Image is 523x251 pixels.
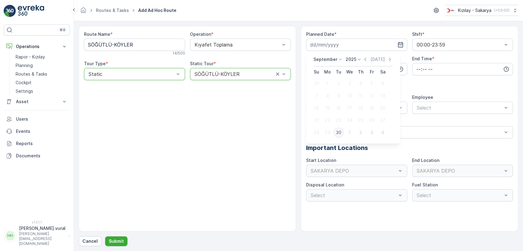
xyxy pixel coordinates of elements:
[356,128,366,137] div: 2
[306,143,513,152] p: Important Locations
[322,66,333,77] th: Monday
[367,115,377,125] div: 26
[172,51,185,56] p: 14 / 500
[378,103,388,113] div: 20
[367,91,377,101] div: 12
[367,103,377,113] div: 19
[345,115,354,125] div: 24
[346,56,356,62] p: 2025
[412,158,439,163] label: End Location
[190,32,211,37] label: Operation
[16,88,33,94] p: Settings
[345,91,354,101] div: 10
[312,91,321,101] div: 7
[378,128,388,137] div: 4
[306,182,344,187] label: Disposal Location
[334,128,343,137] div: 30
[16,62,33,69] p: Planning
[494,8,510,13] p: ( +03:00 )
[345,103,354,113] div: 17
[19,231,66,246] p: [PERSON_NAME][EMAIL_ADDRESS][DOMAIN_NAME]
[356,91,366,101] div: 11
[323,115,332,125] div: 22
[4,220,70,224] span: v 1.51.1
[312,115,321,125] div: 21
[5,231,15,241] div: HH
[4,125,70,137] a: Events
[13,53,70,61] a: Rapor - Kızılay
[312,103,321,113] div: 14
[306,32,334,37] label: Planned Date
[378,115,388,125] div: 27
[333,66,344,77] th: Tuesday
[79,236,101,246] button: Cancel
[334,115,343,125] div: 23
[16,71,47,77] p: Routes & Tasks
[366,66,377,77] th: Friday
[306,39,407,51] input: dd/mm/yyyy
[82,238,98,244] p: Cancel
[311,66,322,77] th: Sunday
[313,56,337,62] p: September
[345,128,354,137] div: 1
[13,87,70,96] a: Settings
[4,5,16,17] img: logo
[84,61,106,66] label: Tour Type
[356,115,366,125] div: 25
[311,129,502,136] p: Select
[412,32,422,37] label: Shift
[458,7,491,13] p: Kızılay - Sakarya
[16,153,67,159] p: Documents
[16,43,58,50] p: Operations
[96,8,129,13] a: Routes & Tasks
[13,78,70,87] a: Cockpit
[4,113,70,125] a: Users
[356,103,366,113] div: 18
[80,9,87,14] a: Homepage
[16,80,32,86] p: Cockpit
[334,91,343,101] div: 9
[378,91,388,101] div: 13
[412,182,438,187] label: Fuel Station
[323,103,332,113] div: 15
[377,66,388,77] th: Saturday
[16,54,45,60] p: Rapor - Kızılay
[356,79,366,88] div: 4
[59,28,66,32] p: ⌘B
[18,5,44,17] img: logo_light-DOdMpM7g.png
[13,70,70,78] a: Routes & Tasks
[16,140,67,147] p: Reports
[4,225,70,246] button: HH[PERSON_NAME].vural[PERSON_NAME][EMAIL_ADDRESS][DOMAIN_NAME]
[16,116,67,122] p: Users
[312,128,321,137] div: 28
[16,99,58,105] p: Asset
[323,128,332,137] div: 29
[345,79,354,88] div: 3
[323,79,332,88] div: 1
[306,158,336,163] label: Start Location
[378,79,388,88] div: 6
[105,236,127,246] button: Submit
[13,61,70,70] a: Planning
[370,56,385,62] p: [DATE]
[109,238,124,244] p: Submit
[323,91,332,101] div: 8
[137,7,178,13] span: Add Ad Hoc Route
[445,7,456,14] img: k%C4%B1z%C4%B1lay_DTAvauz.png
[312,79,321,88] div: 31
[4,96,70,108] button: Asset
[334,79,343,88] div: 2
[4,150,70,162] a: Documents
[445,5,518,16] button: Kızılay - Sakarya(+03:00)
[84,32,110,37] label: Route Name
[334,103,343,113] div: 16
[367,128,377,137] div: 3
[4,40,70,53] button: Operations
[412,95,433,100] label: Employee
[16,128,67,134] p: Events
[4,137,70,150] a: Reports
[344,66,355,77] th: Wednesday
[355,66,366,77] th: Thursday
[412,56,432,61] label: End Time
[19,225,66,231] p: [PERSON_NAME].vural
